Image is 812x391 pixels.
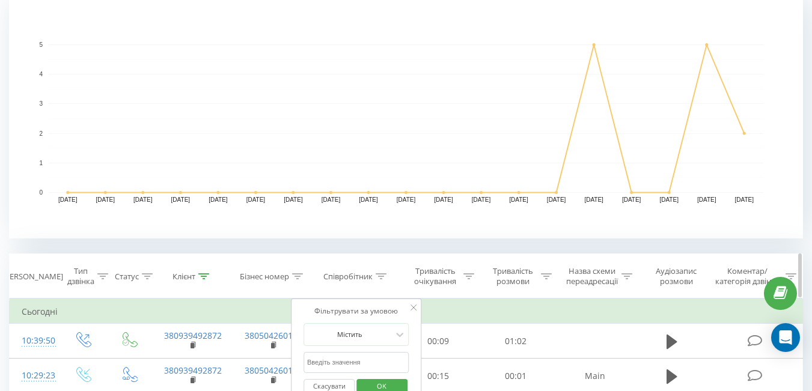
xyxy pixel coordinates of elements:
[584,196,603,203] text: [DATE]
[115,271,139,282] div: Статус
[659,196,679,203] text: [DATE]
[58,196,78,203] text: [DATE]
[472,196,491,203] text: [DATE]
[171,196,191,203] text: [DATE]
[246,196,266,203] text: [DATE]
[359,196,378,203] text: [DATE]
[477,324,555,359] td: 01:02
[646,266,707,286] div: Аудіозапис розмови
[697,196,716,203] text: [DATE]
[304,305,409,317] div: Фільтрувати за умовою
[164,330,222,341] a: 380939492872
[10,300,803,324] td: Сьогодні
[164,365,222,376] a: 380939492872
[509,196,528,203] text: [DATE]
[488,266,538,286] div: Тривалість розмови
[240,271,289,282] div: Бізнес номер
[284,196,303,203] text: [DATE]
[411,266,460,286] div: Тривалість очікування
[39,101,43,108] text: 3
[22,364,47,387] div: 10:29:23
[434,196,453,203] text: [DATE]
[397,196,416,203] text: [DATE]
[622,196,641,203] text: [DATE]
[566,266,618,286] div: Назва схеми переадресації
[39,130,43,137] text: 2
[304,352,409,373] input: Введіть значення
[245,365,302,376] a: 380504260129
[209,196,228,203] text: [DATE]
[2,271,63,282] div: [PERSON_NAME]
[39,160,43,166] text: 1
[39,189,43,196] text: 0
[771,323,800,352] div: Open Intercom Messenger
[245,330,302,341] a: 380504260129
[22,329,47,353] div: 10:39:50
[96,196,115,203] text: [DATE]
[547,196,566,203] text: [DATE]
[400,324,477,359] td: 00:09
[322,196,341,203] text: [DATE]
[712,266,783,286] div: Коментар/категорія дзвінка
[172,271,195,282] div: Клієнт
[323,271,373,282] div: Співробітник
[39,41,43,48] text: 5
[734,196,754,203] text: [DATE]
[133,196,153,203] text: [DATE]
[39,71,43,77] text: 4
[67,266,94,286] div: Тип дзвінка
